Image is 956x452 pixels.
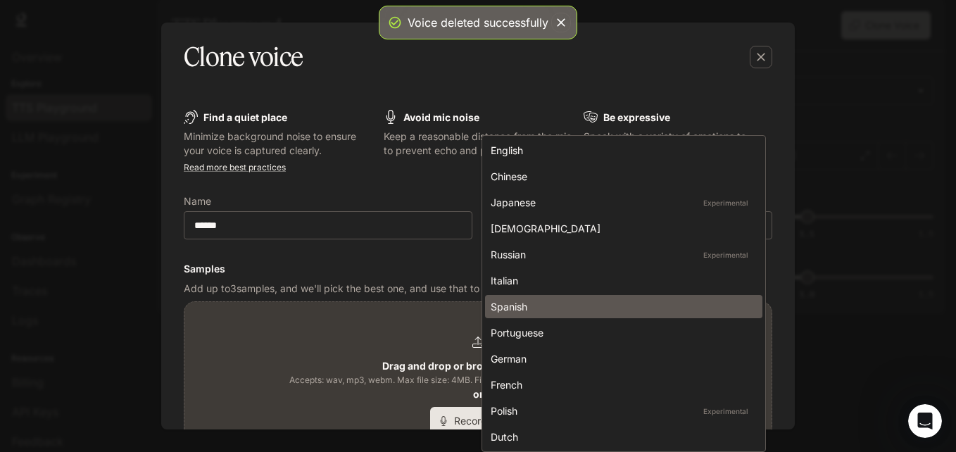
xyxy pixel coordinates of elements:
div: Polish [491,403,751,418]
div: Voice deleted successfully [408,14,548,31]
div: German [491,351,751,366]
div: Chinese [491,169,751,184]
div: English [491,143,751,158]
p: Experimental [700,249,751,261]
div: Portuguese [491,325,751,340]
div: French [491,377,751,392]
p: Experimental [700,196,751,209]
div: Italian [491,273,751,288]
div: Japanese [491,195,751,210]
div: Dutch [491,429,751,444]
div: [DEMOGRAPHIC_DATA] [491,221,751,236]
p: Experimental [700,405,751,418]
iframe: Intercom live chat [908,404,942,438]
div: Russian [491,247,751,262]
div: Spanish [491,299,751,314]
